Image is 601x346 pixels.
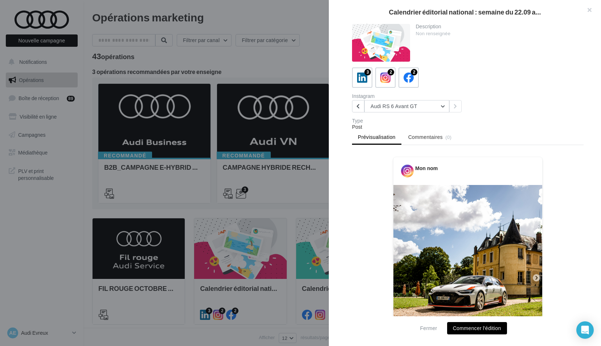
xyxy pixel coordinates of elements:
[416,24,578,29] div: Description
[352,94,465,99] div: Instagram
[364,100,449,112] button: Audi RS 6 Avant GT
[576,321,594,339] div: Open Intercom Messenger
[447,322,507,334] button: Commencer l'édition
[408,133,443,141] span: Commentaires
[445,134,451,140] span: (0)
[364,69,371,75] div: 3
[417,324,440,333] button: Fermer
[416,30,578,37] div: Non renseignée
[352,123,584,131] div: Post
[389,9,541,15] span: Calendrier éditorial national : semaine du 22.09 a...
[388,69,394,75] div: 2
[352,118,584,123] div: Type
[411,69,417,75] div: 2
[415,165,438,172] div: Mon nom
